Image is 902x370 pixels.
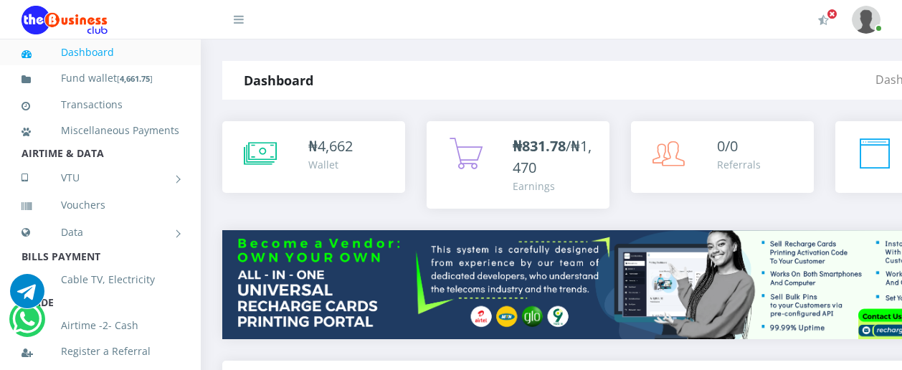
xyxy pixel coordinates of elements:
a: Data [22,214,179,250]
a: Chat for support [10,285,44,308]
span: 4,662 [318,136,353,156]
div: Earnings [513,179,595,194]
b: 4,661.75 [120,73,150,84]
div: ₦ [308,136,353,157]
a: Miscellaneous Payments [22,114,179,147]
a: Register a Referral [22,335,179,368]
a: Dashboard [22,36,179,69]
span: /₦1,470 [513,136,592,177]
a: VTU [22,160,179,196]
a: Fund wallet[4,661.75] [22,62,179,95]
span: 0/0 [717,136,738,156]
a: 0/0 Referrals [631,121,814,193]
b: ₦831.78 [513,136,566,156]
small: [ ] [117,73,153,84]
a: Cable TV, Electricity [22,263,179,296]
a: Chat for support [12,313,42,336]
div: Referrals [717,157,761,172]
img: User [852,6,880,34]
a: Airtime -2- Cash [22,309,179,342]
div: Wallet [308,157,353,172]
a: Transactions [22,88,179,121]
strong: Dashboard [244,72,313,89]
a: Vouchers [22,189,179,222]
img: Logo [22,6,108,34]
a: ₦4,662 Wallet [222,121,405,193]
span: Activate Your Membership [827,9,837,19]
a: ₦831.78/₦1,470 Earnings [427,121,609,209]
i: Activate Your Membership [818,14,829,26]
